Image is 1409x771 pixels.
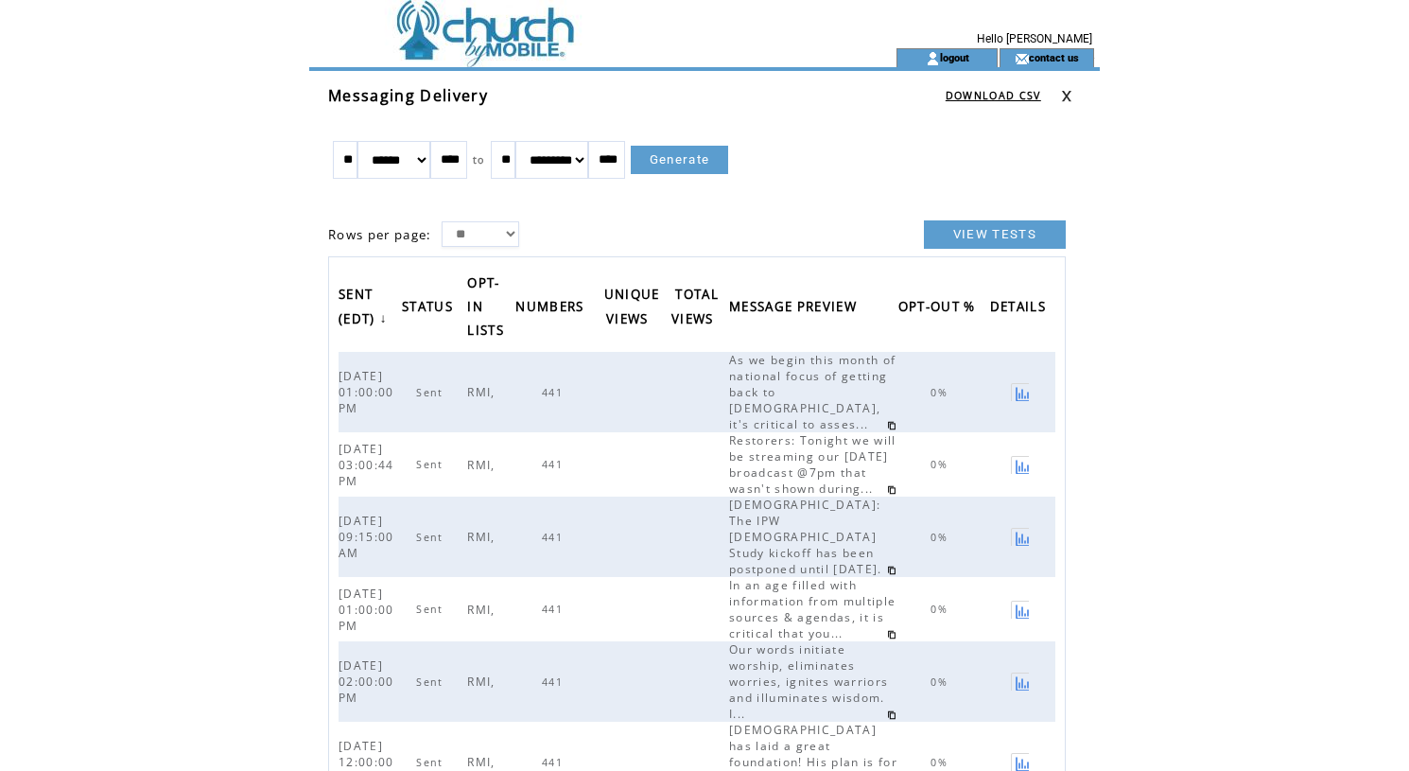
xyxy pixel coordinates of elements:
[542,531,567,544] span: 441
[729,577,896,641] span: In an age filled with information from multiple sources & agendas, it is critical that you...
[898,293,985,324] a: OPT-OUT %
[339,368,394,416] span: [DATE] 01:00:00 PM
[931,675,952,689] span: 0%
[729,293,866,324] a: MESSAGE PREVIEW
[729,352,896,432] span: As we begin this month of national focus of getting back to [DEMOGRAPHIC_DATA], it's critical to ...
[729,432,896,497] span: Restorers: Tonight we will be streaming our [DATE] broadcast @7pm that wasn't shown during...
[402,293,458,324] span: STATUS
[402,293,462,324] a: STATUS
[467,270,509,348] span: OPT-IN LISTS
[931,756,952,769] span: 0%
[339,513,394,561] span: [DATE] 09:15:00 AM
[926,51,940,66] img: account_icon.gif
[1029,51,1079,63] a: contact us
[1015,51,1029,66] img: contact_us_icon.gif
[473,153,485,166] span: to
[416,756,447,769] span: Sent
[339,657,394,706] span: [DATE] 02:00:00 PM
[328,226,432,243] span: Rows per page:
[940,51,969,63] a: logout
[729,293,861,324] span: MESSAGE PREVIEW
[931,603,952,616] span: 0%
[604,281,660,337] span: UNIQUE VIEWS
[339,441,394,489] span: [DATE] 03:00:44 PM
[339,281,380,337] span: SENT (EDT)
[416,458,447,471] span: Sent
[931,386,952,399] span: 0%
[467,754,499,770] span: RMI,
[946,89,1041,102] a: DOWNLOAD CSV
[416,603,447,616] span: Sent
[671,280,723,336] a: TOTAL VIEWS
[542,603,567,616] span: 441
[542,386,567,399] span: 441
[898,293,981,324] span: OPT-OUT %
[671,281,719,337] span: TOTAL VIEWS
[467,457,499,473] span: RMI,
[467,674,499,690] span: RMI,
[542,756,567,769] span: 441
[931,458,952,471] span: 0%
[631,146,729,174] a: Generate
[467,529,499,545] span: RMI,
[542,458,567,471] span: 441
[515,293,588,324] span: NUMBERS
[729,641,888,722] span: Our words initiate worship, eliminates worries, ignites warriors and illuminates wisdom. I...
[467,384,499,400] span: RMI,
[328,85,488,106] span: Messaging Delivery
[467,602,499,618] span: RMI,
[931,531,952,544] span: 0%
[977,32,1092,45] span: Hello [PERSON_NAME]
[416,386,447,399] span: Sent
[416,675,447,689] span: Sent
[924,220,1066,249] a: VIEW TESTS
[416,531,447,544] span: Sent
[515,293,593,324] a: NUMBERS
[990,293,1051,324] span: DETAILS
[339,586,394,634] span: [DATE] 01:00:00 PM
[542,675,567,689] span: 441
[604,280,660,336] a: UNIQUE VIEWS
[339,280,392,336] a: SENT (EDT)↓
[729,497,887,577] span: [DEMOGRAPHIC_DATA]: The IPW [DEMOGRAPHIC_DATA] Study kickoff has been postponed until [DATE].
